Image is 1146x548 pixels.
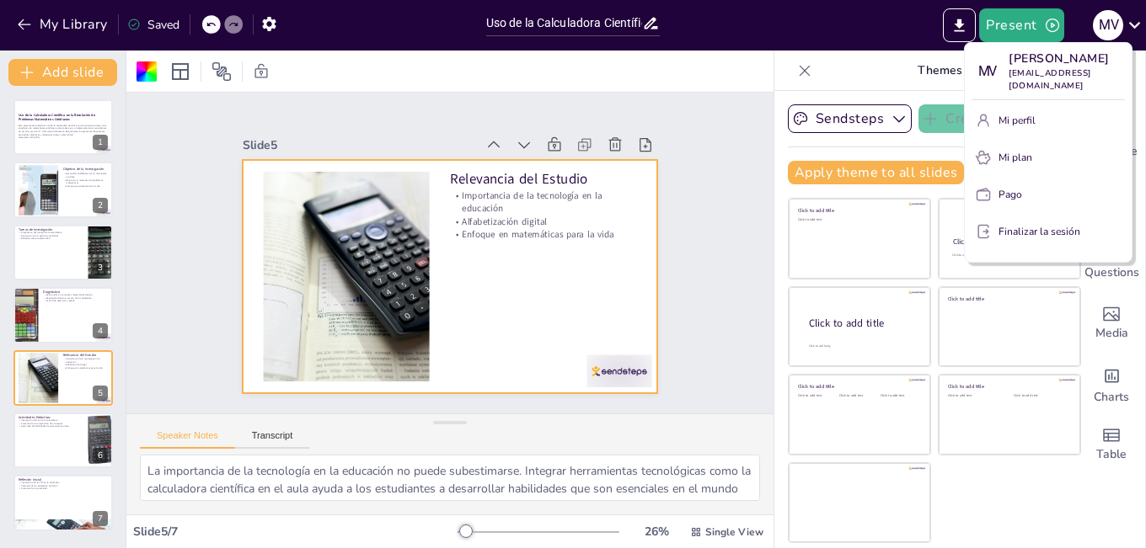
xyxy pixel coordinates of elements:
font: Mi perfil [999,114,1036,127]
button: Mi perfil [972,107,1125,134]
font: Pago [999,188,1022,201]
font: Mi plan [999,151,1032,164]
font: MV [978,63,995,79]
button: Finalizar la sesión [972,218,1125,245]
button: Mi plan [972,144,1125,171]
font: [PERSON_NAME] [1009,51,1110,67]
font: [EMAIL_ADDRESS][DOMAIN_NAME] [1009,67,1091,92]
button: Pago [972,181,1125,208]
font: Finalizar la sesión [999,225,1080,238]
